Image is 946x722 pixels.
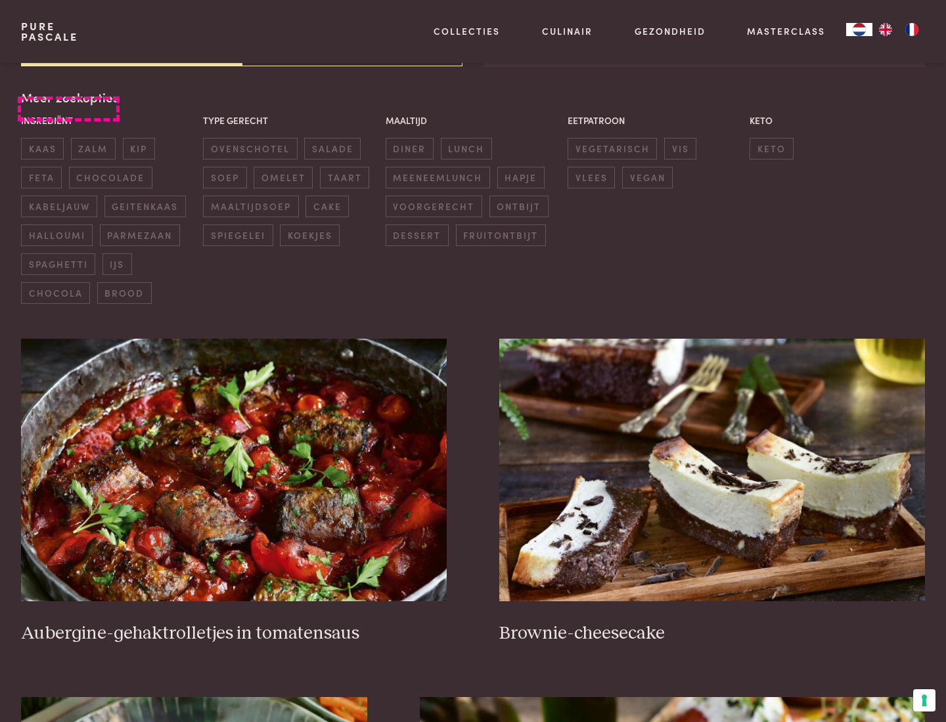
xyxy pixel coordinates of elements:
span: lunch [441,138,492,159]
h3: Brownie-cheesecake [499,622,925,645]
span: diner [386,138,434,159]
span: halloumi [21,224,93,246]
a: Brownie-cheesecake Brownie-cheesecake [499,339,925,645]
span: keto [750,138,793,159]
button: Uw voorkeuren voor toestemming voor trackingtechnologieën [913,689,935,711]
span: ontbijt [489,196,549,217]
span: vegan [622,167,673,188]
a: Culinair [542,24,593,38]
span: ijs [102,253,132,275]
img: Aubergine-gehaktrolletjes in tomatensaus [21,339,447,601]
span: fruitontbijt [456,224,546,246]
span: spaghetti [21,253,95,275]
span: chocola [21,282,90,304]
span: geitenkaas [104,196,186,217]
span: zalm [71,138,116,159]
p: Eetpatroon [568,114,743,127]
aside: Language selected: Nederlands [846,23,925,36]
span: hapje [497,167,545,188]
ul: Language list [872,23,925,36]
span: vis [664,138,696,159]
a: FR [899,23,925,36]
span: brood [97,282,152,304]
a: Aubergine-gehaktrolletjes in tomatensaus Aubergine-gehaktrolletjes in tomatensaus [21,339,447,645]
a: PurePascale [21,21,78,42]
span: chocolade [69,167,152,188]
p: Maaltijd [386,114,561,127]
span: kabeljauw [21,196,97,217]
span: dessert [386,224,449,246]
a: NL [846,23,872,36]
span: soep [203,167,246,188]
span: vegetarisch [568,138,657,159]
a: Gezondheid [635,24,706,38]
img: Brownie-cheesecake [499,339,925,601]
span: vlees [568,167,615,188]
p: Type gerecht [203,114,378,127]
a: Collecties [434,24,500,38]
a: Masterclass [747,24,825,38]
span: maaltijdsoep [203,196,298,217]
span: meeneemlunch [386,167,490,188]
span: kaas [21,138,64,159]
span: omelet [254,167,313,188]
h3: Aubergine-gehaktrolletjes in tomatensaus [21,622,447,645]
span: kip [123,138,155,159]
p: Ingrediënt [21,114,196,127]
span: feta [21,167,62,188]
a: EN [872,23,899,36]
p: Keto [750,114,925,127]
div: Language [846,23,872,36]
span: koekjes [280,224,340,246]
span: parmezaan [100,224,180,246]
span: taart [320,167,369,188]
span: spiegelei [203,224,273,246]
span: ovenschotel [203,138,297,159]
span: cake [305,196,349,217]
span: salade [304,138,361,159]
span: voorgerecht [386,196,482,217]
